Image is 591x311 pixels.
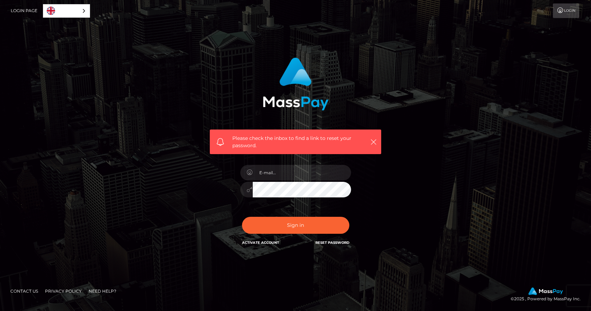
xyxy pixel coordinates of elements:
[11,3,37,18] a: Login Page
[263,57,329,110] img: MassPay Login
[315,240,349,245] a: Reset Password
[43,4,90,18] aside: Language selected: English
[232,135,359,149] span: Please check the inbox to find a link to reset your password.
[553,3,579,18] a: Login
[8,286,41,296] a: Contact Us
[242,217,349,234] button: Sign in
[511,287,586,303] div: © 2025 , Powered by MassPay Inc.
[253,165,351,180] input: E-mail...
[86,286,119,296] a: Need Help?
[242,240,279,245] a: Activate Account
[43,4,90,18] div: Language
[43,5,90,17] a: English
[42,286,84,296] a: Privacy Policy
[528,287,563,295] img: MassPay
